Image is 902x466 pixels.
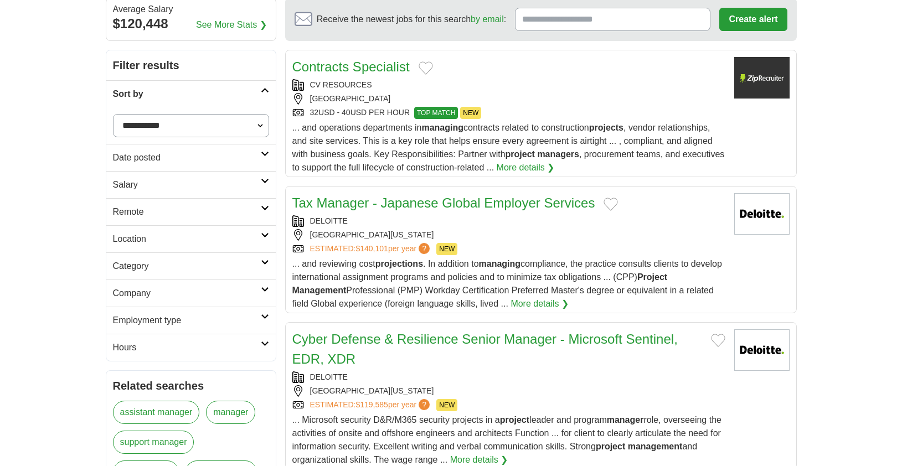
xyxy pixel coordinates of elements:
[310,399,432,411] a: ESTIMATED:$119,585per year?
[604,198,618,211] button: Add to favorite jobs
[479,259,521,268] strong: managing
[500,415,529,424] strong: project
[113,14,269,34] div: $120,448
[106,307,276,334] a: Employment type
[113,232,261,246] h2: Location
[106,144,276,171] a: Date posted
[375,259,423,268] strong: projections
[106,50,276,80] h2: Filter results
[292,286,347,295] strong: Management
[113,314,261,327] h2: Employment type
[292,259,722,308] span: ... and reviewing cost . In addition to compliance, the practice consults clients to develop inte...
[106,171,276,198] a: Salary
[113,205,261,219] h2: Remote
[113,287,261,300] h2: Company
[113,260,261,273] h2: Category
[355,400,388,409] span: $119,585
[292,229,725,241] div: [GEOGRAPHIC_DATA][US_STATE]
[106,225,276,252] a: Location
[419,243,430,254] span: ?
[292,123,725,172] span: ... and operations departments in contracts related to construction , vendor relationships, and s...
[355,244,388,253] span: $140,101
[317,13,506,26] span: Receive the newest jobs for this search :
[106,198,276,225] a: Remote
[471,14,504,24] a: by email
[310,243,432,255] a: ESTIMATED:$140,101per year?
[628,442,683,451] strong: management
[419,61,433,75] button: Add to favorite jobs
[292,107,725,119] div: 32USD - 40USD PER HOUR
[113,377,269,394] h2: Related searches
[719,8,787,31] button: Create alert
[511,297,569,310] a: More details ❯
[506,149,535,159] strong: project
[292,415,721,464] span: ... Microsoft security D&R/M365 security projects in a leader and program role, overseeing the ac...
[310,216,348,225] a: DELOITTE
[292,385,725,397] div: [GEOGRAPHIC_DATA][US_STATE]
[106,334,276,361] a: Hours
[637,272,667,282] strong: Project
[106,279,276,307] a: Company
[734,57,790,99] img: Company logo
[113,401,200,424] a: assistant manager
[113,341,261,354] h2: Hours
[206,401,255,424] a: manager
[292,79,725,91] div: CV RESOURCES
[460,107,481,119] span: NEW
[292,93,725,105] div: [GEOGRAPHIC_DATA]
[589,123,623,132] strong: projects
[497,161,555,174] a: More details ❯
[607,415,644,424] strong: manager
[113,431,194,454] a: support manager
[596,442,625,451] strong: project
[113,178,261,191] h2: Salary
[421,123,463,132] strong: managing
[113,5,269,14] div: Average Salary
[414,107,458,119] span: TOP MATCH
[419,399,430,410] span: ?
[292,195,595,210] a: Tax Manager - Japanese Global Employer Services
[436,243,457,255] span: NEW
[106,80,276,107] a: Sort by
[113,87,261,101] h2: Sort by
[113,151,261,164] h2: Date posted
[734,329,790,371] img: Deloitte logo
[292,332,678,366] a: Cyber Defense & Resilience Senior Manager - Microsoft Sentinel, EDR, XDR
[106,252,276,279] a: Category
[196,18,267,32] a: See More Stats ❯
[436,399,457,411] span: NEW
[734,193,790,235] img: Deloitte logo
[711,334,725,347] button: Add to favorite jobs
[310,372,348,381] a: DELOITTE
[537,149,579,159] strong: managers
[292,59,410,74] a: Contracts Specialist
